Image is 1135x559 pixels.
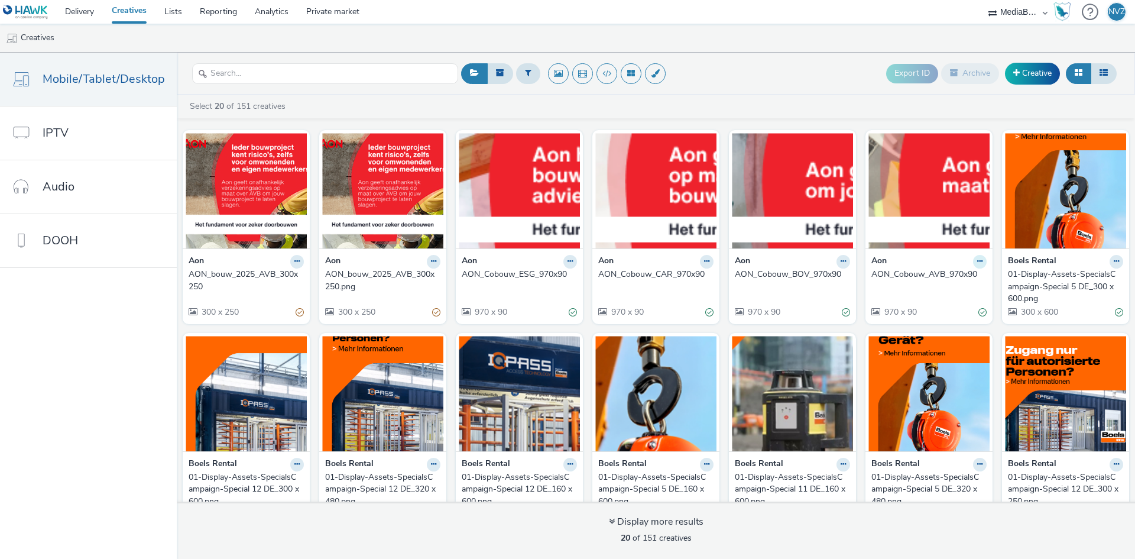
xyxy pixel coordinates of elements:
[871,255,887,269] strong: Aon
[186,336,307,451] img: 01-Display-Assets-SpecialsCampaign-Special 12 DE_300 x 600.png visual
[610,306,644,318] span: 970 x 90
[215,101,224,112] strong: 20
[732,336,853,451] img: 01-Display-Assets-SpecialsCampaign-Special 11 DE_160 x 600.png visual
[595,336,716,451] img: 01-Display-Assets-SpecialsCampaign-Special 5 DE_160 x 600.png visual
[462,269,577,280] a: AON_Cobouw_ESG_970x90
[735,269,845,280] div: AON_Cobouw_BOV_970x90
[43,232,78,249] span: DOOH
[432,306,440,318] div: Partially valid
[1066,63,1091,83] button: Grid
[3,5,48,20] img: undefined Logo
[1008,458,1056,471] strong: Boels Rental
[609,515,703,529] div: Display more results
[462,269,572,280] div: AON_Cobouw_ESG_970x90
[1008,471,1118,508] div: 01-Display-Assets-SpecialsCampaign-Special 12 DE_300 x 250.png
[1005,336,1126,451] img: 01-Display-Assets-SpecialsCampaign-Special 12 DE_300 x 250.png visual
[598,269,714,280] a: AON_Cobouw_CAR_970x90
[43,70,165,88] span: Mobile/Tablet/Desktop
[1008,269,1123,305] a: 01-Display-Assets-SpecialsCampaign-Special 5 DE_300 x 600.png
[186,133,307,248] img: AON_bouw_2025_AVB_300x250 visual
[189,101,290,112] a: Select of 151 creatives
[189,269,299,293] div: AON_bouw_2025_AVB_300x250
[1091,63,1117,83] button: Table
[595,133,716,248] img: AON_Cobouw_CAR_970x90 visual
[459,336,580,451] img: 01-Display-Assets-SpecialsCampaign-Special 12 DE_160 x 600.png visual
[296,306,304,318] div: Partially valid
[735,471,845,508] div: 01-Display-Assets-SpecialsCampaign-Special 11 DE_160 x 600.png
[1005,63,1060,84] a: Creative
[43,178,74,195] span: Audio
[325,471,436,508] div: 01-Display-Assets-SpecialsCampaign-Special 12 DE_320 x 480.png
[621,532,630,544] strong: 20
[459,133,580,248] img: AON_Cobouw_ESG_970x90 visual
[462,458,510,471] strong: Boels Rental
[192,63,458,84] input: Search...
[735,471,850,508] a: 01-Display-Assets-SpecialsCampaign-Special 11 DE_160 x 600.png
[200,306,239,318] span: 300 x 250
[1115,306,1123,318] div: Valid
[1008,255,1056,269] strong: Boels Rental
[322,133,443,248] img: AON_bouw_2025_AVB_300x250.png visual
[735,458,783,471] strong: Boels Rental
[598,471,714,508] a: 01-Display-Assets-SpecialsCampaign-Special 5 DE_160 x 600.png
[43,124,69,141] span: IPTV
[325,269,440,293] a: AON_bouw_2025_AVB_300x250.png
[705,306,714,318] div: Valid
[871,471,982,508] div: 01-Display-Assets-SpecialsCampaign-Special 5 DE_320 x 480.png
[189,255,204,269] strong: Aon
[735,255,750,269] strong: Aon
[598,255,614,269] strong: Aon
[871,269,982,280] div: AON_Cobouw_AVB_970x90
[598,269,709,280] div: AON_Cobouw_CAR_970x90
[462,255,477,269] strong: Aon
[886,64,938,83] button: Export ID
[325,471,440,508] a: 01-Display-Assets-SpecialsCampaign-Special 12 DE_320 x 480.png
[1053,2,1076,21] a: Hawk Academy
[598,471,709,508] div: 01-Display-Assets-SpecialsCampaign-Special 5 DE_160 x 600.png
[189,458,237,471] strong: Boels Rental
[462,471,577,508] a: 01-Display-Assets-SpecialsCampaign-Special 12 DE_160 x 600.png
[325,458,374,471] strong: Boels Rental
[868,133,990,248] img: AON_Cobouw_AVB_970x90 visual
[6,33,18,44] img: mobile
[621,532,692,544] span: of 151 creatives
[1008,269,1118,305] div: 01-Display-Assets-SpecialsCampaign-Special 5 DE_300 x 600.png
[871,471,987,508] a: 01-Display-Assets-SpecialsCampaign-Special 5 DE_320 x 480.png
[868,336,990,451] img: 01-Display-Assets-SpecialsCampaign-Special 5 DE_320 x 480.png visual
[337,306,375,318] span: 300 x 250
[569,306,577,318] div: Valid
[474,306,507,318] span: 970 x 90
[883,306,917,318] span: 970 x 90
[1108,3,1125,21] div: NVZ
[871,458,920,471] strong: Boels Rental
[322,336,443,451] img: 01-Display-Assets-SpecialsCampaign-Special 12 DE_320 x 480.png visual
[1008,471,1123,508] a: 01-Display-Assets-SpecialsCampaign-Special 12 DE_300 x 250.png
[871,269,987,280] a: AON_Cobouw_AVB_970x90
[189,269,304,293] a: AON_bouw_2025_AVB_300x250
[325,255,340,269] strong: Aon
[747,306,780,318] span: 970 x 90
[598,458,647,471] strong: Boels Rental
[462,471,572,508] div: 01-Display-Assets-SpecialsCampaign-Special 12 DE_160 x 600.png
[189,471,304,508] a: 01-Display-Assets-SpecialsCampaign-Special 12 DE_300 x 600.png
[941,63,999,83] button: Archive
[189,471,299,508] div: 01-Display-Assets-SpecialsCampaign-Special 12 DE_300 x 600.png
[842,306,850,318] div: Valid
[732,133,853,248] img: AON_Cobouw_BOV_970x90 visual
[735,269,850,280] a: AON_Cobouw_BOV_970x90
[1020,306,1058,318] span: 300 x 600
[1005,133,1126,248] img: 01-Display-Assets-SpecialsCampaign-Special 5 DE_300 x 600.png visual
[325,269,436,293] div: AON_bouw_2025_AVB_300x250.png
[1053,2,1071,21] img: Hawk Academy
[978,306,987,318] div: Valid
